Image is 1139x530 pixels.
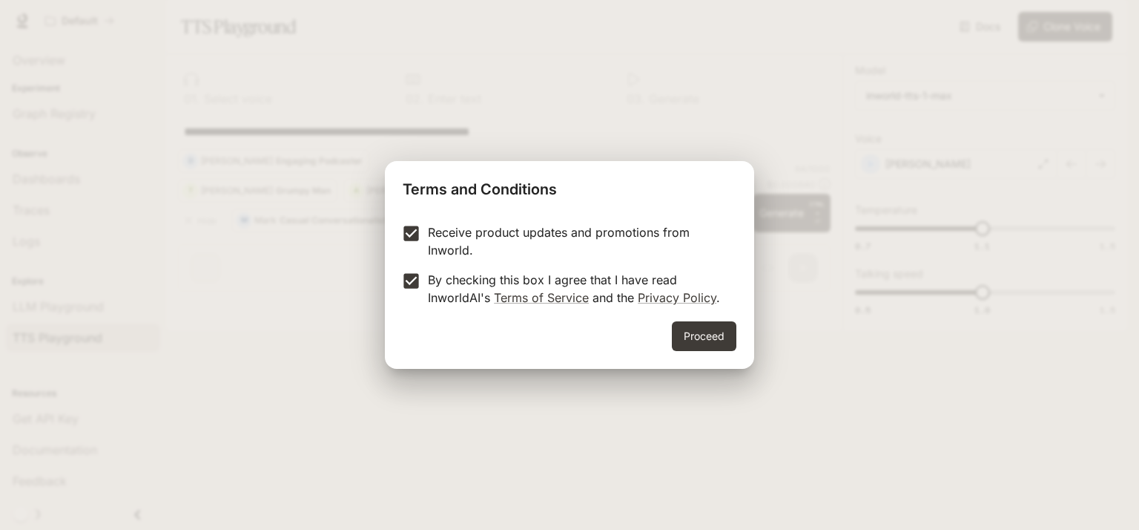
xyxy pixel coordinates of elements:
a: Terms of Service [494,290,589,305]
p: By checking this box I agree that I have read InworldAI's and the . [428,271,724,307]
button: Proceed [672,321,736,351]
p: Receive product updates and promotions from Inworld. [428,223,724,259]
h2: Terms and Conditions [385,161,754,212]
a: Privacy Policy [638,290,716,305]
